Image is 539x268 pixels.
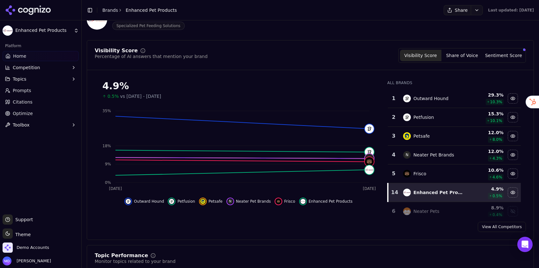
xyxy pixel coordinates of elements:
[469,111,504,117] div: 15.3 %
[199,198,223,205] button: Hide petsafe data
[200,199,205,204] img: petsafe
[469,148,504,155] div: 12.0 %
[209,199,223,204] span: Petsafe
[469,129,504,136] div: 12.0 %
[3,257,11,265] img: Melissa Dowd
[388,127,521,146] tr: 3petsafePetsafe12.0%8.0%Hide petsafe data
[365,157,374,166] img: frisco
[508,169,518,179] button: Hide frisco data
[3,51,79,61] a: Home
[413,189,464,196] div: Enhanced Pet Products
[403,151,411,159] span: N
[284,199,295,204] span: Frisco
[492,137,502,142] span: 8.0 %
[508,131,518,141] button: Hide petsafe data
[365,165,374,174] img: enhanced pet products
[102,109,111,113] tspan: 35%
[3,108,79,119] a: Optimize
[15,28,71,33] span: Enhanced Pet Products
[400,50,441,61] button: Visibility Score
[403,189,411,196] img: enhanced pet products
[391,189,397,196] div: 14
[390,132,397,140] div: 3
[3,243,13,253] img: Demo Accounts
[403,113,411,121] img: petfusion
[492,193,502,199] span: 0.5 %
[3,25,13,36] img: Enhanced Pet Products
[13,53,26,59] span: Home
[388,183,521,202] tr: 14enhanced pet productsEnhanced Pet Products4.9%0.5%Hide enhanced pet products data
[275,198,295,205] button: Hide frisco data
[14,258,51,264] span: [PERSON_NAME]
[508,187,518,198] button: Hide enhanced pet products data
[3,97,79,107] a: Citations
[517,237,533,252] div: Open Intercom Messenger
[13,99,33,105] span: Citations
[390,170,397,177] div: 5
[13,87,31,94] span: Prompts
[490,118,502,123] span: 10.1 %
[508,150,518,160] button: Hide neater pet brands data
[299,198,353,205] button: Hide enhanced pet products data
[413,95,448,102] div: Outward Hound
[13,76,26,82] span: Topics
[390,113,397,121] div: 2
[403,95,411,102] img: outward hound
[388,108,521,127] tr: 2petfusionPetfusion15.3%10.1%Hide petfusion data
[469,92,504,98] div: 29.3 %
[95,48,138,53] div: Visibility Score
[390,151,397,159] div: 4
[95,253,148,258] div: Topic Performance
[483,50,524,61] button: Sentiment Score
[13,122,30,128] span: Toolbox
[3,41,79,51] div: Platform
[3,257,51,265] button: Open user button
[363,186,376,191] tspan: [DATE]
[309,199,353,204] span: Enhanced Pet Products
[134,199,164,204] span: Outward Hound
[120,93,161,99] span: vs [DATE] - [DATE]
[3,85,79,96] a: Prompts
[478,222,526,232] a: View All Competitors
[102,7,177,13] nav: breadcrumb
[3,74,79,84] button: Topics
[95,258,175,264] div: Monitor topics related to your brand
[102,80,374,92] div: 4.9%
[17,245,49,250] span: Demo Accounts
[13,232,31,237] span: Theme
[228,199,233,204] span: N
[3,120,79,130] button: Toolbox
[365,154,374,163] span: N
[413,133,430,139] div: Petsafe
[388,89,521,108] tr: 1outward houndOutward Hound29.3%10.3%Hide outward hound data
[236,199,271,204] span: Neater Pet Brands
[102,8,118,13] a: Brands
[490,99,502,105] span: 10.3 %
[226,198,271,205] button: Hide neater pet brands data
[3,243,49,253] button: Open organization switcher
[469,205,504,211] div: 8.9 %
[13,216,33,223] span: Support
[276,199,281,204] img: frisco
[126,199,131,204] img: outward hound
[102,144,111,148] tspan: 18%
[469,167,504,173] div: 10.6 %
[388,202,521,221] tr: 6neater petsNeater Pets8.9%0.4%Show neater pets data
[444,5,471,15] button: Share
[492,212,502,217] span: 0.4 %
[107,93,119,99] span: 0.5%
[413,208,439,214] div: Neater Pets
[300,199,306,204] img: enhanced pet products
[177,199,195,204] span: Petfusion
[413,152,454,158] div: Neater Pet Brands
[508,93,518,104] button: Hide outward hound data
[488,8,534,13] div: Last updated: [DATE]
[109,186,122,191] tspan: [DATE]
[413,170,426,177] div: Frisco
[469,186,504,192] div: 4.9 %
[492,156,502,161] span: 4.3 %
[126,7,177,13] span: Enhanced Pet Products
[388,146,521,164] tr: 4NNeater Pet Brands12.0%4.3%Hide neater pet brands data
[508,112,518,122] button: Hide petfusion data
[492,175,502,180] span: 4.6 %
